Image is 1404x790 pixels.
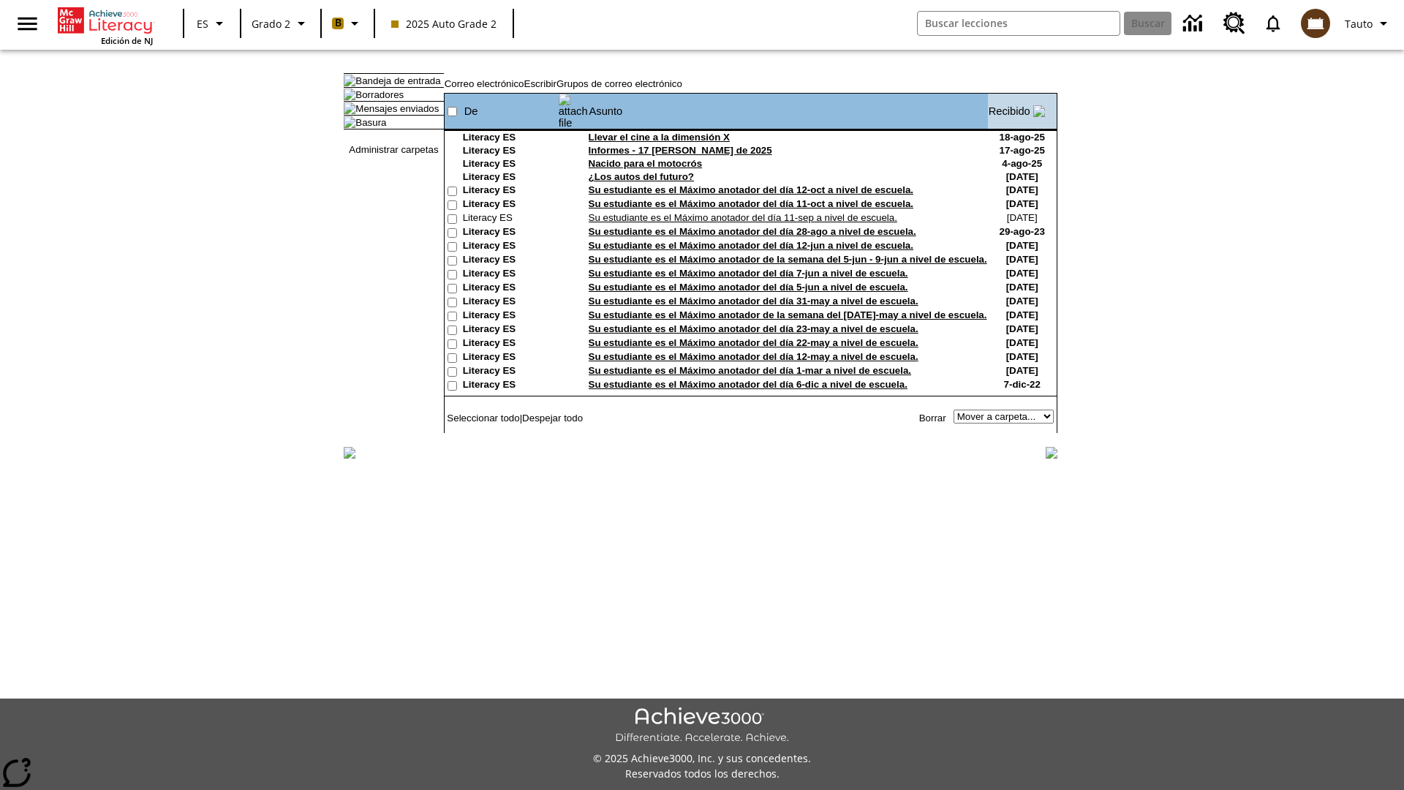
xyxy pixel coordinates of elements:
[1007,212,1038,223] nobr: [DATE]
[355,89,404,100] a: Borradores
[344,116,355,128] img: folder_icon.gif
[355,75,440,86] a: Bandeja de entrada
[589,212,897,223] a: Su estudiante es el Máximo anotador del día 11-sep a nivel de escuela.
[1174,4,1215,44] a: Centro de información
[445,78,524,89] a: Correo electrónico
[589,198,913,209] a: Su estudiante es el Máximo anotador del día 11-oct a nivel de escuela.
[1006,171,1038,182] nobr: [DATE]
[463,323,558,337] td: Literacy ES
[463,240,558,254] td: Literacy ES
[1292,4,1339,42] button: Escoja un nuevo avatar
[1000,145,1045,156] nobr: 17-ago-25
[463,268,558,282] td: Literacy ES
[344,89,355,100] img: folder_icon.gif
[349,144,438,155] a: Administrar carpetas
[589,337,918,348] a: Su estudiante es el Máximo anotador del día 22-may a nivel de escuela.
[918,12,1120,35] input: Buscar campo
[1006,323,1038,334] nobr: [DATE]
[589,323,918,334] a: Su estudiante es el Máximo anotador del día 23-may a nivel de escuela.
[989,105,1030,117] a: Recibido
[463,132,558,145] td: Literacy ES
[1301,9,1330,38] img: avatar image
[1000,132,1045,143] nobr: 18-ago-25
[326,10,369,37] button: Boost El color de la clase es anaranjado claro. Cambiar el color de la clase.
[559,94,588,129] img: attach file
[1033,105,1045,117] img: arrow_down.gif
[1215,4,1254,43] a: Centro de recursos, Se abrirá en una pestaña nueva.
[589,171,694,182] a: ¿Los autos del futuro?
[1046,447,1057,459] img: table_footer_right.gif
[1002,158,1042,169] nobr: 4-ago-25
[463,351,558,365] td: Literacy ES
[344,447,355,459] img: table_footer_left.gif
[589,145,772,156] a: Informes - 17 [PERSON_NAME] de 2025
[1006,240,1038,251] nobr: [DATE]
[246,10,316,37] button: Grado: Grado 2, Elige un grado
[1006,282,1038,293] nobr: [DATE]
[463,226,558,240] td: Literacy ES
[464,105,478,117] a: De
[335,14,341,32] span: B
[589,309,987,320] a: Su estudiante es el Máximo anotador de la semana del [DATE]-may a nivel de escuela.
[589,132,730,143] a: Llevar el cine a la dimensión X
[463,212,558,226] td: Literacy ES
[1006,184,1038,195] nobr: [DATE]
[252,16,290,31] span: Grado 2
[1006,296,1038,306] nobr: [DATE]
[589,254,987,265] a: Su estudiante es el Máximo anotador de la semana del 5-jun - 9-jun a nivel de escuela.
[1006,337,1038,348] nobr: [DATE]
[463,379,558,393] td: Literacy ES
[1339,10,1398,37] button: Perfil/Configuración
[463,296,558,309] td: Literacy ES
[589,351,918,362] a: Su estudiante es el Máximo anotador del día 12-may a nivel de escuela.
[391,16,497,31] span: 2025 Auto Grade 2
[58,4,153,46] div: Portada
[524,78,556,89] a: Escribir
[463,145,558,158] td: Literacy ES
[463,184,558,198] td: Literacy ES
[1004,379,1041,390] nobr: 7-dic-22
[355,103,439,114] a: Mensajes enviados
[589,184,913,195] a: Su estudiante es el Máximo anotador del día 12-oct a nivel de escuela.
[463,337,558,351] td: Literacy ES
[589,105,623,117] a: Asunto
[463,309,558,323] td: Literacy ES
[1006,254,1038,265] nobr: [DATE]
[444,433,1057,434] img: black_spacer.gif
[589,268,908,279] a: Su estudiante es el Máximo anotador del día 7-jun a nivel de escuela.
[615,707,789,745] img: Achieve3000 Differentiate Accelerate Achieve
[1000,226,1045,237] nobr: 29-ago-23
[101,35,153,46] span: Edición de NJ
[589,226,916,237] a: Su estudiante es el Máximo anotador del día 28-ago a nivel de escuela.
[1006,351,1038,362] nobr: [DATE]
[463,254,558,268] td: Literacy ES
[1006,365,1038,376] nobr: [DATE]
[589,379,907,390] a: Su estudiante es el Máximo anotador del día 6-dic a nivel de escuela.
[6,2,49,45] button: Abrir el menú lateral
[589,365,911,376] a: Su estudiante es el Máximo anotador del día 1-mar a nivel de escuela.
[189,10,235,37] button: Lenguaje: ES, Selecciona un idioma
[589,282,908,293] a: Su estudiante es el Máximo anotador del día 5-jun a nivel de escuela.
[463,365,558,379] td: Literacy ES
[463,158,558,171] td: Literacy ES
[589,158,703,169] a: Nacido para el motocrós
[919,413,946,424] a: Borrar
[463,282,558,296] td: Literacy ES
[463,198,558,212] td: Literacy ES
[1345,16,1373,31] span: Tauto
[355,117,386,128] a: Basura
[447,413,519,424] a: Seleccionar todo
[197,16,208,31] span: ES
[344,75,355,86] img: folder_icon_pick.gif
[1006,268,1038,279] nobr: [DATE]
[556,78,682,89] a: Grupos de correo electrónico
[1006,198,1038,209] nobr: [DATE]
[445,410,623,426] td: |
[589,240,913,251] a: Su estudiante es el Máximo anotador del día 12-jun a nivel de escuela.
[1254,4,1292,42] a: Notificaciones
[1006,309,1038,320] nobr: [DATE]
[344,102,355,114] img: folder_icon.gif
[522,413,583,424] a: Despejar todo
[463,171,558,184] td: Literacy ES
[589,296,918,306] a: Su estudiante es el Máximo anotador del día 31-may a nivel de escuela.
